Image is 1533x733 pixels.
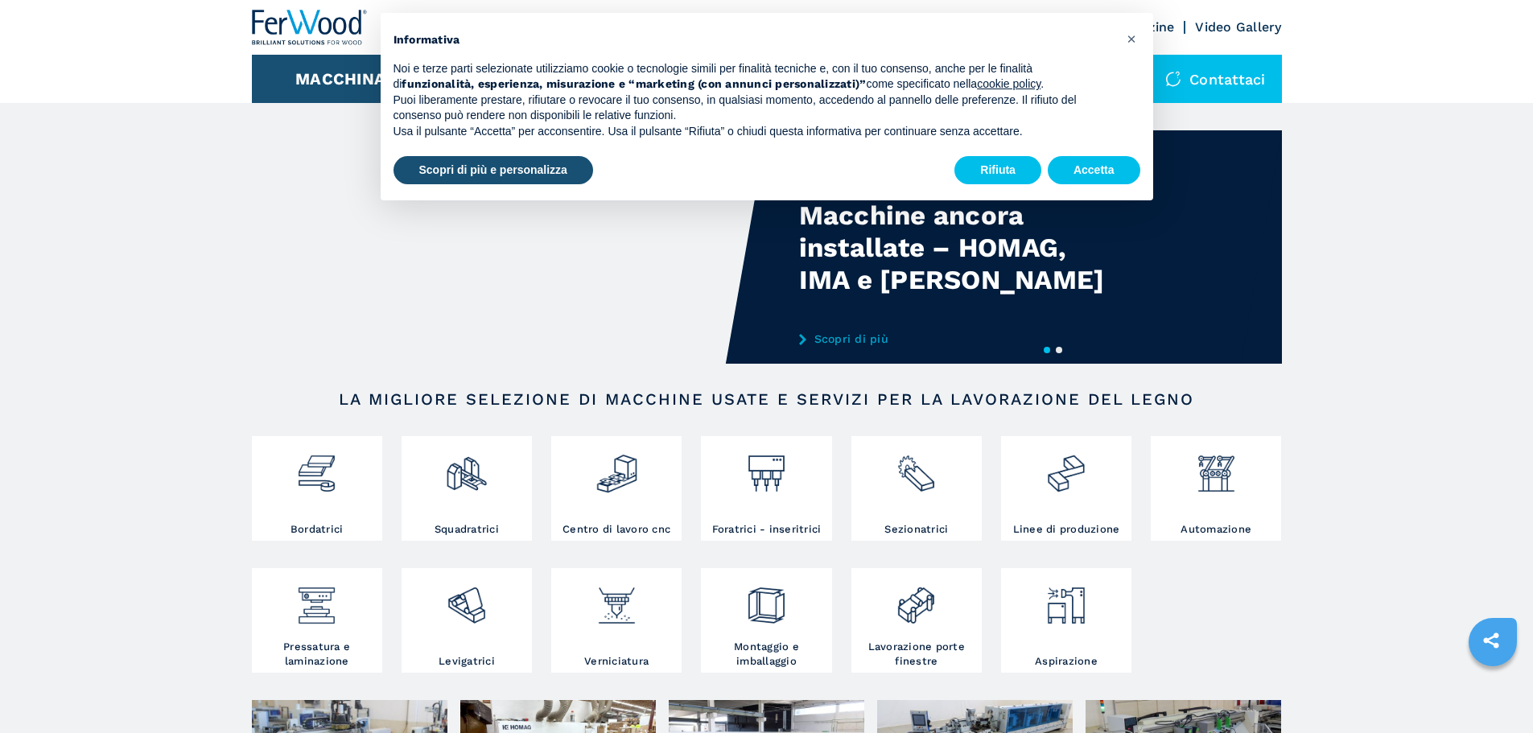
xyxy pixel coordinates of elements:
[1149,55,1282,103] div: Contattaci
[295,69,402,89] button: Macchinari
[1465,661,1521,721] iframe: Chat
[445,572,488,627] img: levigatrici_2.png
[551,568,682,673] a: Verniciatura
[445,440,488,495] img: squadratrici_2.png
[1056,347,1062,353] button: 2
[954,156,1041,185] button: Rifiuta
[1001,436,1131,541] a: Linee di produzione
[252,436,382,541] a: Bordatrici
[1151,436,1281,541] a: Automazione
[1195,440,1238,495] img: automazione.png
[895,572,938,627] img: lavorazione_porte_finestre_2.png
[701,436,831,541] a: Foratrici - inseritrici
[402,436,532,541] a: Squadratrici
[394,93,1115,124] p: Puoi liberamente prestare, rifiutare o revocare il tuo consenso, in qualsiasi momento, accedendo ...
[1001,568,1131,673] a: Aspirazione
[394,156,593,185] button: Scopri di più e personalizza
[595,572,638,627] img: verniciatura_1.png
[394,32,1115,48] h2: Informativa
[252,10,368,45] img: Ferwood
[435,522,499,537] h3: Squadratrici
[584,654,649,669] h3: Verniciatura
[712,522,822,537] h3: Foratrici - inseritrici
[256,640,378,669] h3: Pressatura e laminazione
[855,640,978,669] h3: Lavorazione porte finestre
[1045,572,1087,627] img: aspirazione_1.png
[977,77,1041,90] a: cookie policy
[895,440,938,495] img: sezionatrici_2.png
[394,61,1115,93] p: Noi e terze parti selezionate utilizziamo cookie o tecnologie simili per finalità tecniche e, con...
[701,568,831,673] a: Montaggio e imballaggio
[394,124,1115,140] p: Usa il pulsante “Accetta” per acconsentire. Usa il pulsante “Rifiuta” o chiudi questa informativa...
[1035,654,1098,669] h3: Aspirazione
[1165,71,1181,87] img: Contattaci
[851,568,982,673] a: Lavorazione porte finestre
[799,332,1115,345] a: Scopri di più
[705,640,827,669] h3: Montaggio e imballaggio
[1471,620,1511,661] a: sharethis
[402,77,866,90] strong: funzionalità, esperienza, misurazione e “marketing (con annunci personalizzati)”
[291,522,344,537] h3: Bordatrici
[1044,347,1050,353] button: 1
[1195,19,1281,35] a: Video Gallery
[884,522,948,537] h3: Sezionatrici
[295,572,338,627] img: pressa-strettoia.png
[1127,29,1136,48] span: ×
[745,572,788,627] img: montaggio_imballaggio_2.png
[851,436,982,541] a: Sezionatrici
[252,568,382,673] a: Pressatura e laminazione
[402,568,532,673] a: Levigatrici
[439,654,495,669] h3: Levigatrici
[745,440,788,495] img: foratrici_inseritrici_2.png
[303,389,1230,409] h2: LA MIGLIORE SELEZIONE DI MACCHINE USATE E SERVIZI PER LA LAVORAZIONE DEL LEGNO
[551,436,682,541] a: Centro di lavoro cnc
[1119,26,1145,51] button: Chiudi questa informativa
[595,440,638,495] img: centro_di_lavoro_cnc_2.png
[1045,440,1087,495] img: linee_di_produzione_2.png
[1181,522,1251,537] h3: Automazione
[1013,522,1120,537] h3: Linee di produzione
[252,130,767,364] video: Your browser does not support the video tag.
[563,522,670,537] h3: Centro di lavoro cnc
[295,440,338,495] img: bordatrici_1.png
[1048,156,1140,185] button: Accetta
